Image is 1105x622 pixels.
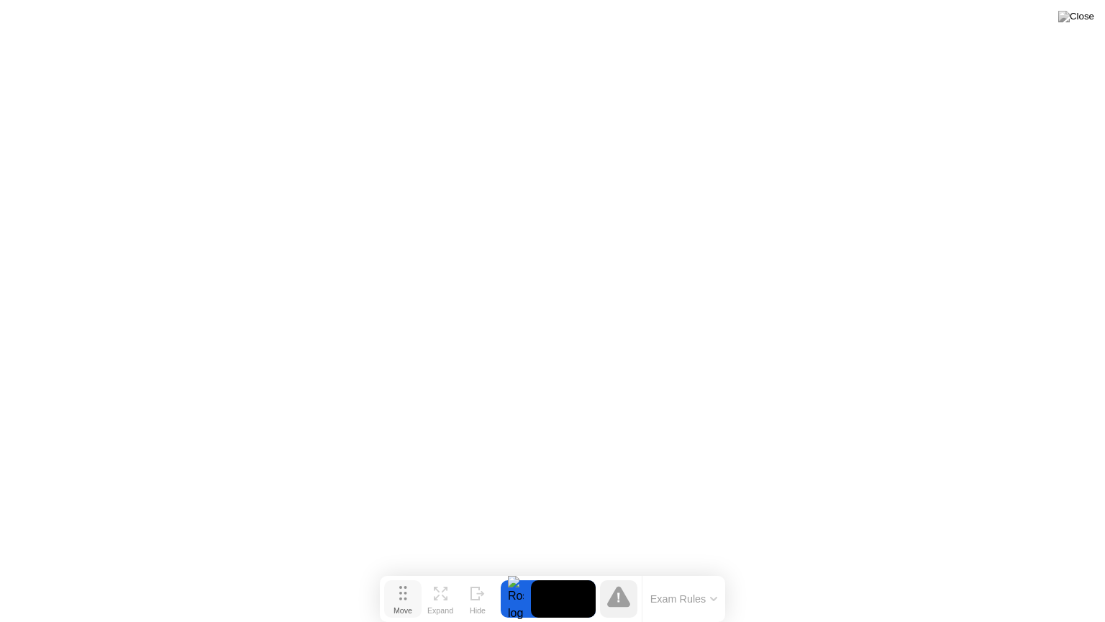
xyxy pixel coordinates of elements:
button: Exam Rules [646,592,722,605]
div: Hide [470,606,486,615]
button: Move [384,580,422,618]
button: Expand [422,580,459,618]
img: Close [1058,11,1094,22]
div: Move [394,606,412,615]
button: Hide [459,580,496,618]
div: Expand [427,606,453,615]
